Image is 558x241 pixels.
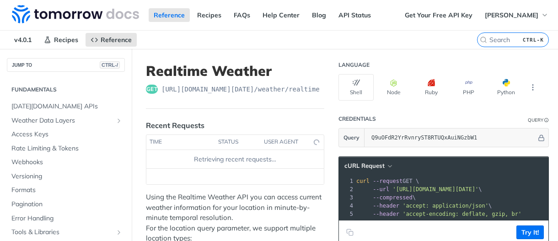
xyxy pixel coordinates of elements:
[356,194,416,201] span: \
[356,178,419,184] span: GET \
[12,5,139,23] img: Tomorrow.io Weather API Docs
[7,212,125,225] a: Error Handling
[400,8,478,22] a: Get Your Free API Key
[480,36,487,43] svg: Search
[146,120,204,131] div: Recent Requests
[161,85,320,94] span: https://api.tomorrow.io/v4/weather/realtime
[7,142,125,155] a: Rate Limiting & Tokens
[101,36,132,44] span: Reference
[307,8,331,22] a: Blog
[115,117,123,124] button: Show subpages for Weather Data Layers
[339,185,354,193] div: 2
[373,211,399,217] span: --header
[150,155,320,164] div: Retrieving recent requests…
[7,114,125,128] a: Weather Data LayersShow subpages for Weather Data Layers
[344,162,385,170] span: cURL Request
[413,74,449,101] button: Ruby
[451,74,486,101] button: PHP
[526,80,540,94] button: More Languages
[341,161,395,171] button: cURL Request
[338,74,374,101] button: Shell
[7,198,125,211] a: Pagination
[402,211,521,217] span: 'accept-encoding: deflate, gzip, br'
[356,178,370,184] span: curl
[146,63,324,79] h1: Realtime Weather
[373,186,389,193] span: --url
[11,214,123,223] span: Error Handling
[367,129,537,147] input: apikey
[343,134,359,142] span: Query
[528,117,543,123] div: Query
[11,116,113,125] span: Weather Data Layers
[339,202,354,210] div: 4
[7,170,125,183] a: Versioning
[146,135,215,150] th: time
[7,155,125,169] a: Webhooks
[7,128,125,141] a: Access Keys
[333,8,376,22] a: API Status
[373,194,413,201] span: --compressed
[356,186,482,193] span: \
[528,117,549,123] div: QueryInformation
[343,225,356,239] button: Copy to clipboard
[544,118,549,123] i: Information
[338,115,376,123] div: Credentials
[356,203,492,209] span: \
[488,74,524,101] button: Python
[192,8,226,22] a: Recipes
[39,33,83,47] a: Recipes
[229,8,255,22] a: FAQs
[11,186,123,195] span: Formats
[402,203,488,209] span: 'accept: application/json'
[338,61,370,69] div: Language
[11,172,123,181] span: Versioning
[11,158,123,167] span: Webhooks
[339,129,365,147] button: Query
[215,135,261,150] th: status
[9,33,37,47] span: v4.0.1
[11,144,123,153] span: Rate Limiting & Tokens
[516,225,544,239] button: Try It!
[7,183,125,197] a: Formats
[100,61,120,69] span: CTRL-/
[11,102,123,111] span: [DATE][DOMAIN_NAME] APIs
[7,100,125,113] a: [DATE][DOMAIN_NAME] APIs
[529,83,537,91] svg: More ellipsis
[537,133,546,142] button: Hide
[520,35,546,44] kbd: CTRL-K
[115,229,123,236] button: Show subpages for Tools & Libraries
[373,203,399,209] span: --header
[339,193,354,202] div: 3
[7,225,125,239] a: Tools & LibrariesShow subpages for Tools & Libraries
[373,178,402,184] span: --request
[376,74,411,101] button: Node
[339,210,354,218] div: 5
[146,85,158,94] span: get
[7,58,125,72] button: JUMP TOCTRL-/
[7,86,125,94] h2: Fundamentals
[54,36,78,44] span: Recipes
[86,33,137,47] a: Reference
[11,130,123,139] span: Access Keys
[261,135,306,150] th: user agent
[392,186,478,193] span: '[URL][DOMAIN_NAME][DATE]'
[339,177,354,185] div: 1
[485,11,538,19] span: [PERSON_NAME]
[149,8,190,22] a: Reference
[480,8,553,22] button: [PERSON_NAME]
[258,8,305,22] a: Help Center
[11,200,123,209] span: Pagination
[11,228,113,237] span: Tools & Libraries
